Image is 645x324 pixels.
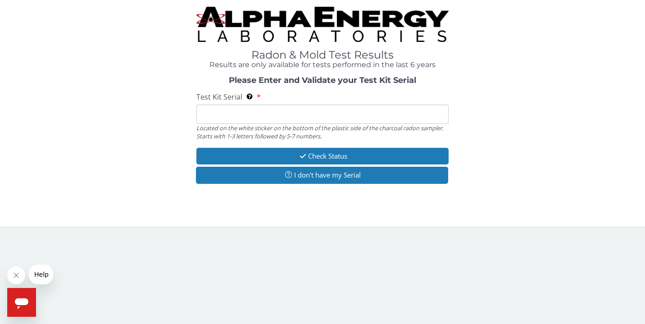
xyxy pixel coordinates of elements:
[196,167,449,183] button: I don't have my Serial
[7,266,25,284] iframe: Close message
[29,265,53,284] iframe: Message from company
[196,124,449,141] div: Located on the white sticker on the bottom of the plastic side of the charcoal radon sampler. Sta...
[196,92,242,102] span: Test Kit Serial
[196,61,449,69] h4: Results are only available for tests performed in the last 6 years
[196,7,449,42] img: TightCrop.jpg
[196,148,449,164] button: Check Status
[7,288,36,317] iframe: Button to launch messaging window
[196,49,449,61] h1: Radon & Mold Test Results
[229,75,416,85] strong: Please Enter and Validate your Test Kit Serial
